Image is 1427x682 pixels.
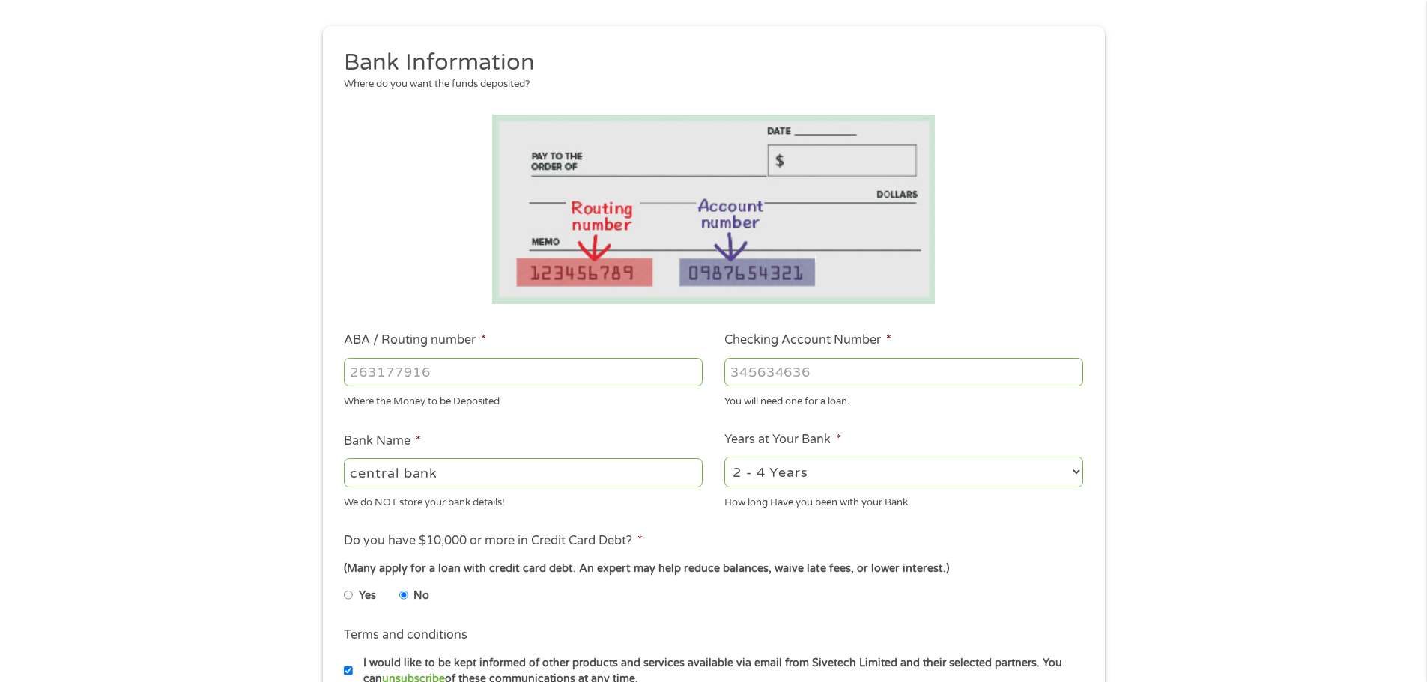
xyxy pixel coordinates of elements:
label: Years at Your Bank [724,432,841,448]
input: 345634636 [724,358,1083,386]
img: Routing number location [492,115,936,304]
label: Do you have $10,000 or more in Credit Card Debt? [344,533,643,549]
div: How long Have you been with your Bank [724,490,1083,510]
label: Checking Account Number [724,332,891,348]
div: We do NOT store your bank details! [344,490,703,510]
label: ABA / Routing number [344,332,486,348]
label: Terms and conditions [344,627,467,643]
h2: Bank Information [344,48,1072,78]
label: Bank Name [344,433,421,449]
input: 263177916 [344,358,703,386]
div: Where the Money to be Deposited [344,389,703,409]
div: (Many apply for a loan with credit card debt. An expert may help reduce balances, waive late fees... [344,561,1082,577]
div: You will need one for a loan. [724,389,1083,409]
label: No [413,588,429,604]
label: Yes [359,588,376,604]
div: Where do you want the funds deposited? [344,77,1072,92]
